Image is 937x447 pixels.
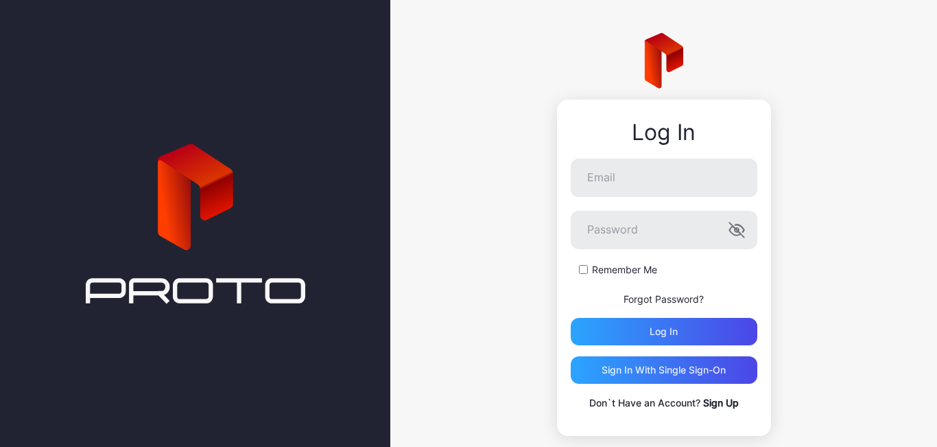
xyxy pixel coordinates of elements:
[571,159,757,197] input: Email
[728,222,745,238] button: Password
[703,397,739,409] a: Sign Up
[571,318,757,345] button: Log in
[571,395,757,411] p: Don`t Have an Account?
[602,365,726,376] div: Sign in With Single Sign-On
[650,326,678,337] div: Log in
[571,356,757,384] button: Sign in With Single Sign-On
[592,263,657,277] label: Remember Me
[571,120,757,145] div: Log In
[571,211,757,249] input: Password
[624,293,704,305] a: Forgot Password?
